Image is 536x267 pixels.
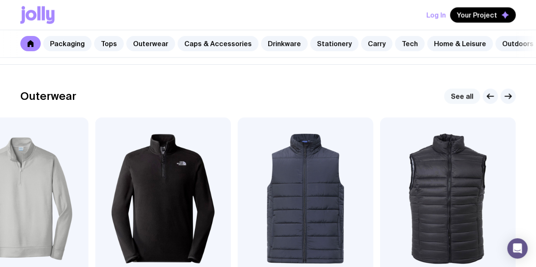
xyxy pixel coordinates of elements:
div: Open Intercom Messenger [507,238,528,259]
a: Home & Leisure [427,36,493,51]
a: Carry [361,36,392,51]
a: Stationery [310,36,358,51]
h2: Outerwear [20,90,76,102]
button: Your Project [450,7,516,22]
a: Tops [94,36,124,51]
a: Tech [395,36,425,51]
span: Your Project [457,11,497,19]
a: Packaging [43,36,92,51]
a: See all [444,88,480,104]
a: Outerwear [126,36,175,51]
button: Log In [426,7,446,22]
a: Drinkware [261,36,308,51]
a: Caps & Accessories [178,36,258,51]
